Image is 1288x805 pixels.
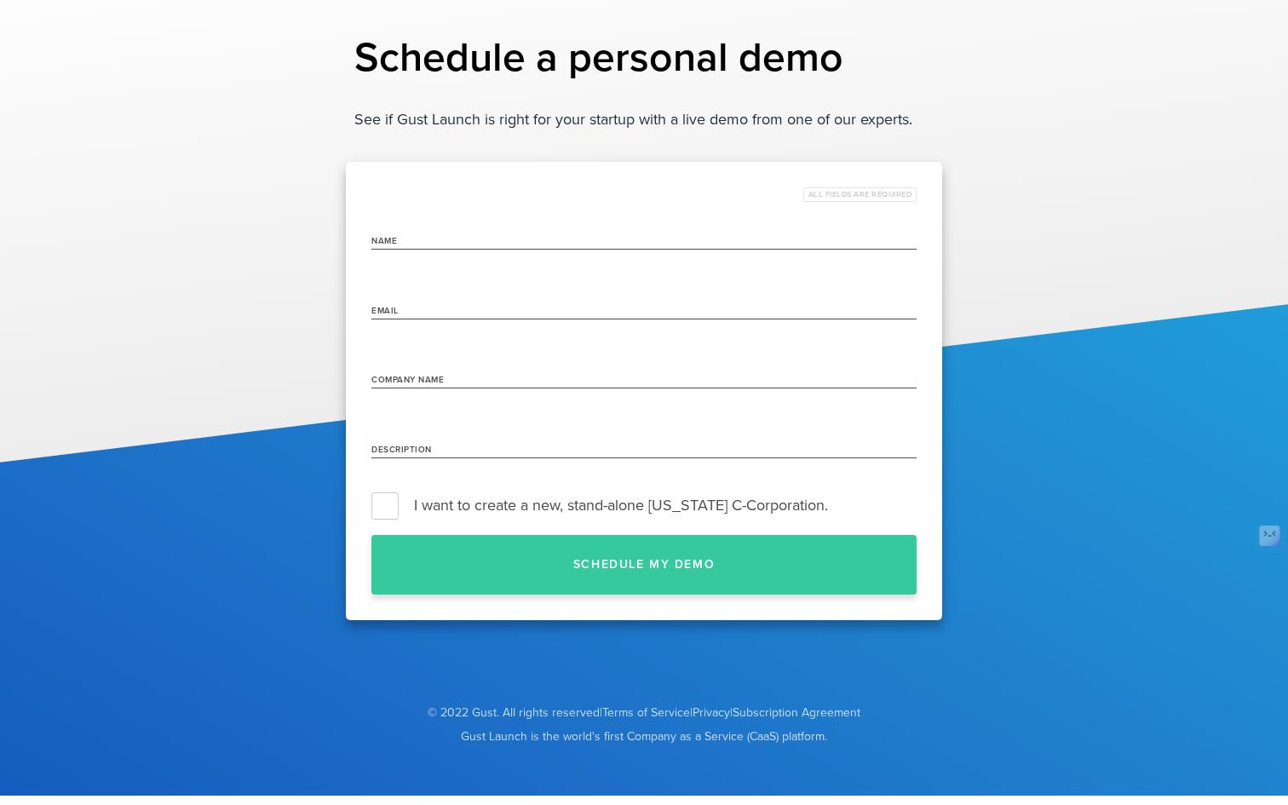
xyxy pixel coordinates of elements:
p: See if Gust Launch is right for your startup with a live demo from one of our experts. [354,109,934,129]
a: Subscription Agreement [733,705,860,720]
label: name [371,238,397,245]
span: Gust Launch is the world's first Company as a Service (CaaS) platform. [380,729,908,745]
h1: Schedule a personal demo [354,34,934,83]
label: I want to create a new, stand-alone [US_STATE] C-Corporation. [371,492,917,518]
a: Terms of Service [602,705,690,720]
label: Description [371,446,432,454]
label: Email [371,308,399,315]
span: © 2022 Gust. All rights reserved [428,705,600,720]
button: Schedule my demo [371,535,917,595]
label: Company Name [371,377,444,384]
div: | | | [363,688,925,762]
a: Privacy [693,705,730,720]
